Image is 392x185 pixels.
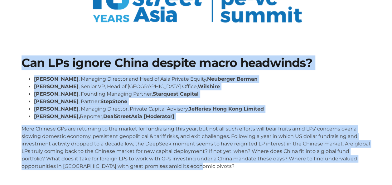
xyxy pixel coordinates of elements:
[34,75,371,83] li: , Managing Director and Head of Asia Private Equity,
[189,106,264,112] strong: Jefferies Hong Kong Limited
[34,113,371,120] li: Reporter,
[22,57,371,69] h1: Can LPs ignore China despite macro headwinds?
[22,125,371,170] p: More Chinese GPs are returning to the market for fundraising this year, but not all such efforts ...
[198,83,220,89] strong: Wilshire
[34,98,371,105] li: , Partner,
[34,113,80,119] strong: [PERSON_NAME],
[34,83,371,90] li: , Senior VP, Head of [GEOGRAPHIC_DATA] Office,
[34,83,79,89] strong: [PERSON_NAME]
[103,113,174,119] strong: DealStreetAsia [Moderator]
[153,91,199,97] strong: Starquest Capital
[34,90,371,98] li: , Founding Managing Partner,
[34,91,79,97] strong: [PERSON_NAME]
[100,98,127,104] strong: StepStone
[34,98,79,104] strong: [PERSON_NAME]
[34,76,79,82] strong: [PERSON_NAME]
[207,76,258,82] strong: Neuberger Berman
[34,106,79,112] strong: [PERSON_NAME]
[34,105,371,113] li: , Managing Director, Private Capital Advisory,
